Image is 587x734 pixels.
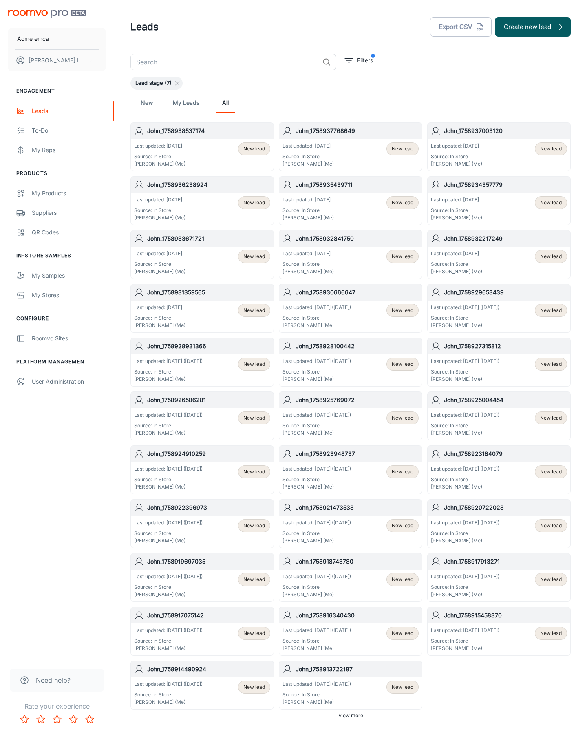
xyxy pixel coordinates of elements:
[392,307,413,314] span: New lead
[134,314,185,322] p: Source: In Store
[32,271,106,280] div: My Samples
[134,483,203,491] p: [PERSON_NAME] (Me)
[431,519,499,526] p: Last updated: [DATE] ([DATE])
[540,360,562,368] span: New lead
[134,304,185,311] p: Last updated: [DATE]
[134,358,203,365] p: Last updated: [DATE] ([DATE])
[282,645,351,652] p: [PERSON_NAME] (Me)
[243,683,265,691] span: New lead
[282,322,351,329] p: [PERSON_NAME] (Me)
[282,537,351,544] p: [PERSON_NAME] (Me)
[243,576,265,583] span: New lead
[431,627,499,634] p: Last updated: [DATE] ([DATE])
[296,449,419,458] h6: John_1758923948737
[282,429,351,437] p: [PERSON_NAME] (Me)
[134,368,203,376] p: Source: In Store
[243,522,265,529] span: New lead
[282,637,351,645] p: Source: In Store
[282,261,334,268] p: Source: In Store
[147,396,270,405] h6: John_1758926586281
[49,711,65,727] button: Rate 3 star
[431,573,499,580] p: Last updated: [DATE] ([DATE])
[147,234,270,243] h6: John_1758933671721
[444,449,567,458] h6: John_1758923184079
[282,314,351,322] p: Source: In Store
[130,176,274,225] a: John_1758936238924Last updated: [DATE]Source: In Store[PERSON_NAME] (Me)New lead
[444,180,567,189] h6: John_1758934357779
[279,391,422,440] a: John_1758925769072Last updated: [DATE] ([DATE])Source: In Store[PERSON_NAME] (Me)New lead
[29,56,86,65] p: [PERSON_NAME] Leaptools
[282,422,351,429] p: Source: In Store
[392,253,413,260] span: New lead
[279,661,422,710] a: John_1758913722187Last updated: [DATE] ([DATE])Source: In Store[PERSON_NAME] (Me)New lead
[431,584,499,591] p: Source: In Store
[296,234,419,243] h6: John_1758932841750
[427,176,571,225] a: John_1758934357779Last updated: [DATE]Source: In Store[PERSON_NAME] (Me)New lead
[282,627,351,634] p: Last updated: [DATE] ([DATE])
[431,261,482,268] p: Source: In Store
[540,576,562,583] span: New lead
[279,499,422,548] a: John_1758921473538Last updated: [DATE] ([DATE])Source: In Store[PERSON_NAME] (Me)New lead
[431,645,499,652] p: [PERSON_NAME] (Me)
[282,142,334,150] p: Last updated: [DATE]
[279,338,422,387] a: John_1758928100442Last updated: [DATE] ([DATE])Source: In Store[PERSON_NAME] (Me)New lead
[431,207,482,214] p: Source: In Store
[431,537,499,544] p: [PERSON_NAME] (Me)
[134,637,203,645] p: Source: In Store
[282,153,334,160] p: Source: In Store
[540,199,562,206] span: New lead
[540,145,562,153] span: New lead
[134,465,203,473] p: Last updated: [DATE] ([DATE])
[243,414,265,422] span: New lead
[134,250,185,257] p: Last updated: [DATE]
[431,196,482,203] p: Last updated: [DATE]
[8,10,86,18] img: Roomvo PRO Beta
[130,77,183,90] div: Lead stage (7)
[392,468,413,475] span: New lead
[282,368,351,376] p: Source: In Store
[495,17,571,37] button: Create new lead
[279,445,422,494] a: John_1758923948737Last updated: [DATE] ([DATE])Source: In Store[PERSON_NAME] (Me)New lead
[282,411,351,419] p: Last updated: [DATE] ([DATE])
[279,607,422,656] a: John_1758916340430Last updated: [DATE] ([DATE])Source: In Store[PERSON_NAME] (Me)New lead
[147,126,270,135] h6: John_1758938537174
[137,93,157,113] a: New
[243,630,265,637] span: New lead
[296,557,419,566] h6: John_1758918743780
[282,376,351,383] p: [PERSON_NAME] (Me)
[392,414,413,422] span: New lead
[540,307,562,314] span: New lead
[134,519,203,526] p: Last updated: [DATE] ([DATE])
[32,146,106,155] div: My Reps
[279,122,422,171] a: John_1758937768649Last updated: [DATE]Source: In Store[PERSON_NAME] (Me)New lead
[282,304,351,311] p: Last updated: [DATE] ([DATE])
[243,360,265,368] span: New lead
[444,503,567,512] h6: John_1758920722028
[32,208,106,217] div: Suppliers
[282,214,334,221] p: [PERSON_NAME] (Me)
[427,284,571,333] a: John_1758929653439Last updated: [DATE] ([DATE])Source: In Store[PERSON_NAME] (Me)New lead
[32,126,106,135] div: To-do
[147,449,270,458] h6: John_1758924910259
[130,661,274,710] a: John_1758914490924Last updated: [DATE] ([DATE])Source: In Store[PERSON_NAME] (Me)New lead
[134,573,203,580] p: Last updated: [DATE] ([DATE])
[540,414,562,422] span: New lead
[7,701,107,711] p: Rate your experience
[134,591,203,598] p: [PERSON_NAME] (Me)
[134,207,185,214] p: Source: In Store
[134,699,203,706] p: [PERSON_NAME] (Me)
[147,665,270,674] h6: John_1758914490924
[134,691,203,699] p: Source: In Store
[16,711,33,727] button: Rate 1 star
[427,338,571,387] a: John_1758927315812Last updated: [DATE] ([DATE])Source: In Store[PERSON_NAME] (Me)New lead
[431,483,499,491] p: [PERSON_NAME] (Me)
[65,711,82,727] button: Rate 4 star
[282,681,351,688] p: Last updated: [DATE] ([DATE])
[130,79,177,87] span: Lead stage (7)
[130,338,274,387] a: John_1758928931366Last updated: [DATE] ([DATE])Source: In Store[PERSON_NAME] (Me)New lead
[130,391,274,440] a: John_1758926586281Last updated: [DATE] ([DATE])Source: In Store[PERSON_NAME] (Me)New lead
[130,230,274,279] a: John_1758933671721Last updated: [DATE]Source: In Store[PERSON_NAME] (Me)New lead
[134,322,185,329] p: [PERSON_NAME] (Me)
[431,153,482,160] p: Source: In Store
[134,261,185,268] p: Source: In Store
